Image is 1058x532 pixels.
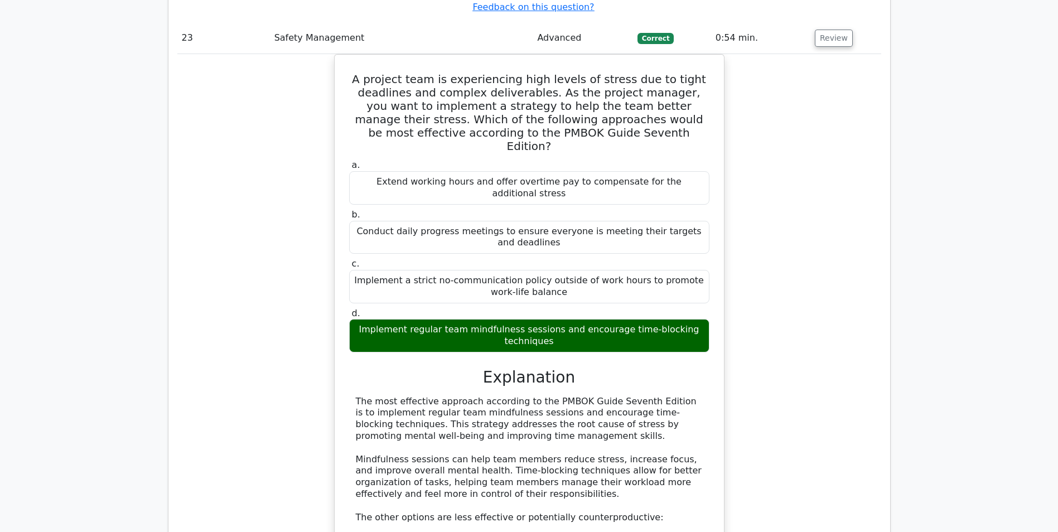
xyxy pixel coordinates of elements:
[352,258,360,269] span: c.
[352,308,360,318] span: d.
[349,319,709,352] div: Implement regular team mindfulness sessions and encourage time-blocking techniques
[637,33,674,44] span: Correct
[349,221,709,254] div: Conduct daily progress meetings to ensure everyone is meeting their targets and deadlines
[352,159,360,170] span: a.
[177,22,270,54] td: 23
[352,209,360,220] span: b.
[815,30,853,47] button: Review
[711,22,810,54] td: 0:54 min.
[270,22,533,54] td: Safety Management
[348,72,711,153] h5: A project team is experiencing high levels of stress due to tight deadlines and complex deliverab...
[472,2,594,12] a: Feedback on this question?
[533,22,633,54] td: Advanced
[356,368,703,387] h3: Explanation
[349,171,709,205] div: Extend working hours and offer overtime pay to compensate for the additional stress
[349,270,709,303] div: Implement a strict no-communication policy outside of work hours to promote work-life balance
